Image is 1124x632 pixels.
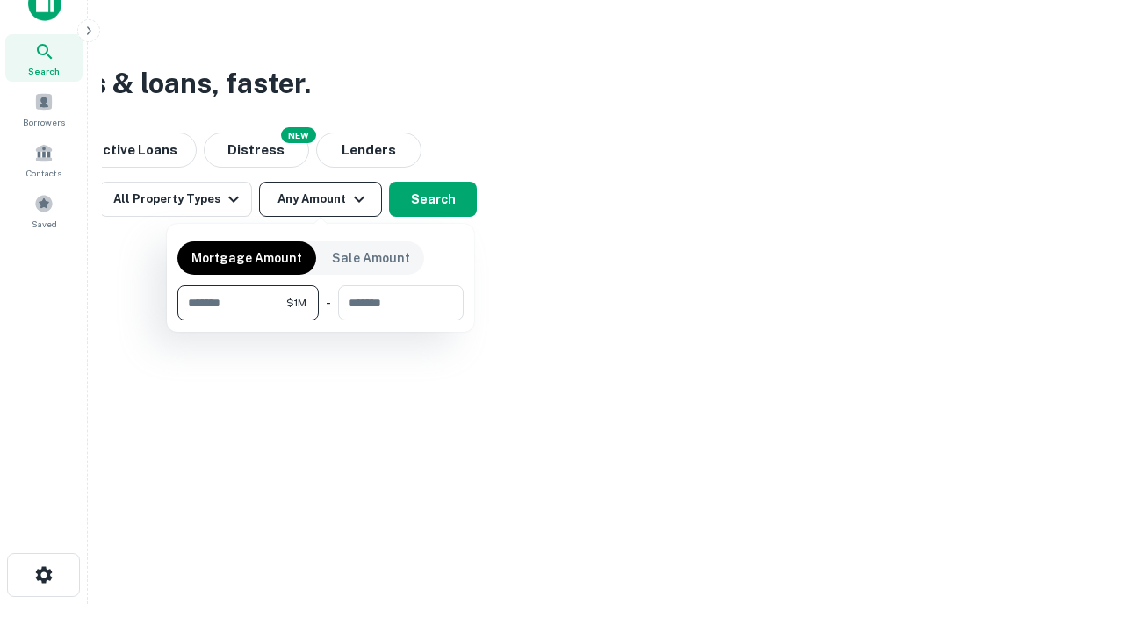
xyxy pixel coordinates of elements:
p: Mortgage Amount [191,248,302,268]
p: Sale Amount [332,248,410,268]
div: - [326,285,331,320]
iframe: Chat Widget [1036,492,1124,576]
span: $1M [286,295,306,311]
